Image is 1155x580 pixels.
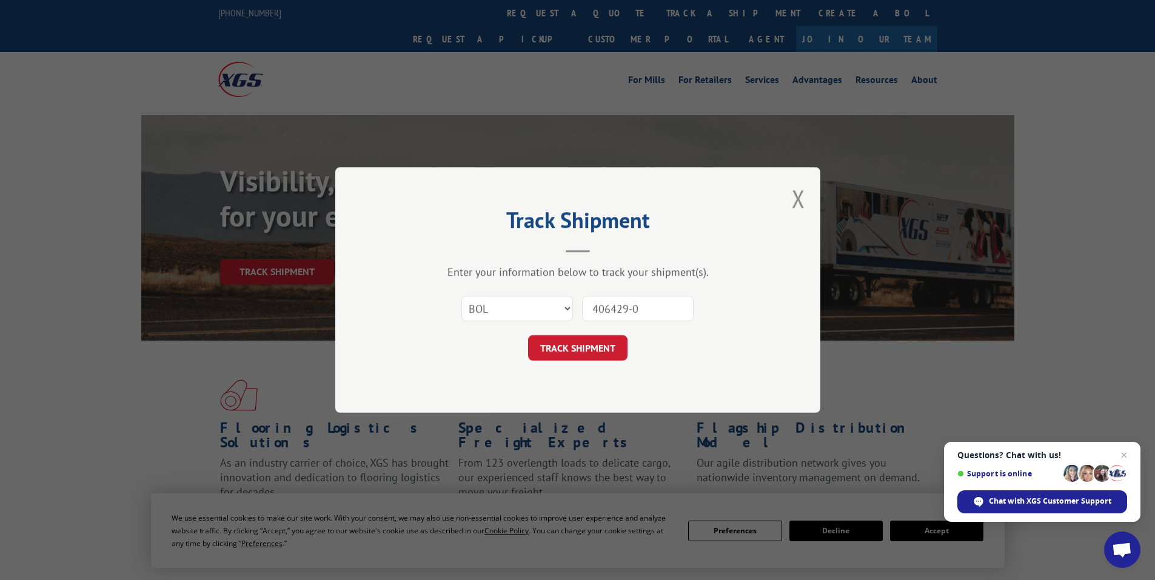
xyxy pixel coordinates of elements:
[989,496,1111,507] span: Chat with XGS Customer Support
[396,265,760,279] div: Enter your information below to track your shipment(s).
[528,335,628,361] button: TRACK SHIPMENT
[1104,532,1140,568] a: Open chat
[957,469,1059,478] span: Support is online
[582,296,694,321] input: Number(s)
[792,182,805,215] button: Close modal
[396,212,760,235] h2: Track Shipment
[957,490,1127,513] span: Chat with XGS Customer Support
[957,450,1127,460] span: Questions? Chat with us!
